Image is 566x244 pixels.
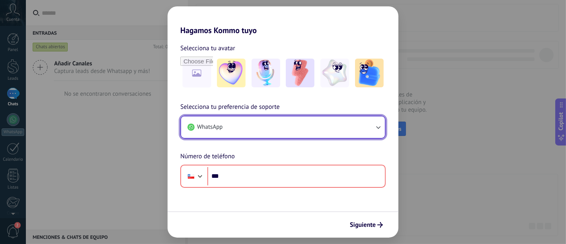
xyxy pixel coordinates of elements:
[286,59,314,87] img: -3.jpeg
[350,222,376,228] span: Siguiente
[346,218,386,232] button: Siguiente
[180,102,280,112] span: Selecciona tu preferencia de soporte
[181,116,385,138] button: WhatsApp
[168,6,398,35] h2: Hagamos Kommo tuyo
[355,59,384,87] img: -5.jpeg
[252,59,280,87] img: -2.jpeg
[217,59,246,87] img: -1.jpeg
[180,152,235,162] span: Número de teléfono
[197,123,222,131] span: WhatsApp
[180,43,235,53] span: Selecciona tu avatar
[320,59,349,87] img: -4.jpeg
[183,168,199,185] div: Chile: + 56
